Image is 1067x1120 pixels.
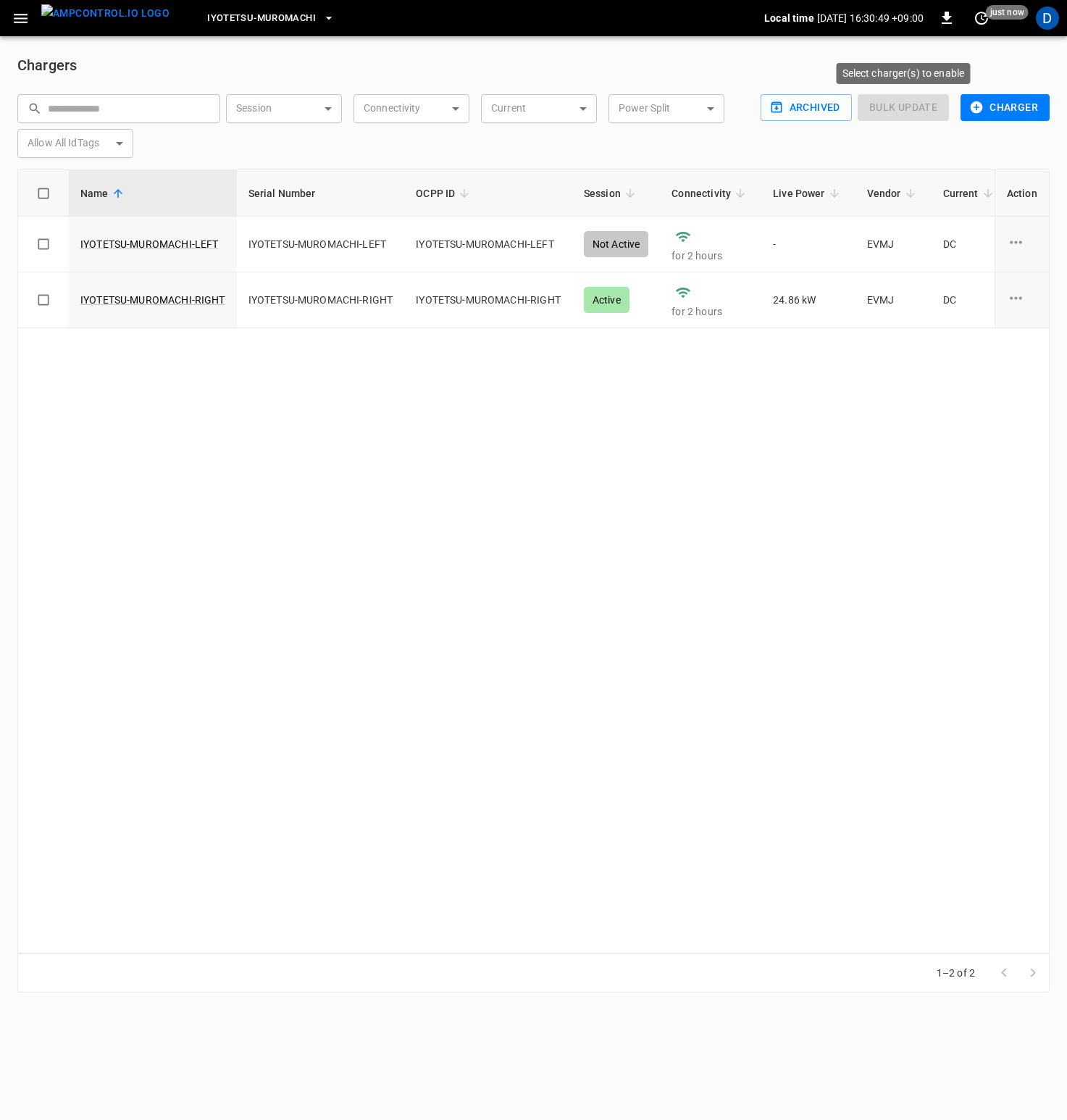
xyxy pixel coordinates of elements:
span: Current [943,185,997,202]
button: Charger [961,94,1050,121]
div: Not Active [584,231,649,257]
span: Iyotetsu-Muromachi [207,10,316,27]
span: just now [986,5,1029,20]
button: Archived [761,94,852,121]
div: charge point options [1007,289,1037,311]
td: EVMJ [855,272,932,328]
td: DC [932,272,1009,328]
p: Select charger(s) to enable [842,66,965,81]
a: IYOTETSU-MUROMACHI-LEFT [80,237,218,251]
td: IYOTETSU-MUROMACHI-LEFT [404,217,572,272]
div: profile-icon [1036,7,1059,30]
td: DC [932,217,1009,272]
p: [DATE] 16:30:49 +09:00 [817,11,924,25]
span: Session [584,185,640,202]
td: IYOTETSU-MUROMACHI-RIGHT [404,272,572,328]
span: Name [80,185,127,202]
h6: Chargers [17,54,1050,77]
th: Action [995,170,1049,217]
span: OCPP ID [416,185,474,202]
td: 24.86 kW [761,272,855,328]
td: IYOTETSU-MUROMACHI-RIGHT [237,272,405,328]
td: - [761,217,855,272]
span: Live Power [773,185,844,202]
a: IYOTETSU-MUROMACHI-RIGHT [80,293,225,307]
button: set refresh interval [970,7,993,30]
p: for 2 hours [671,248,750,263]
div: Active [584,287,629,313]
img: ampcontrol.io logo [41,4,170,22]
span: Connectivity [671,185,750,202]
p: for 2 hours [671,304,750,319]
p: 1–2 of 2 [937,966,975,980]
span: Vendor [867,185,920,202]
td: EVMJ [855,217,932,272]
th: Serial Number [237,170,405,217]
div: charge point options [1007,233,1037,255]
button: Iyotetsu-Muromachi [201,4,340,33]
p: Local time [764,11,814,25]
td: IYOTETSU-MUROMACHI-LEFT [237,217,405,272]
